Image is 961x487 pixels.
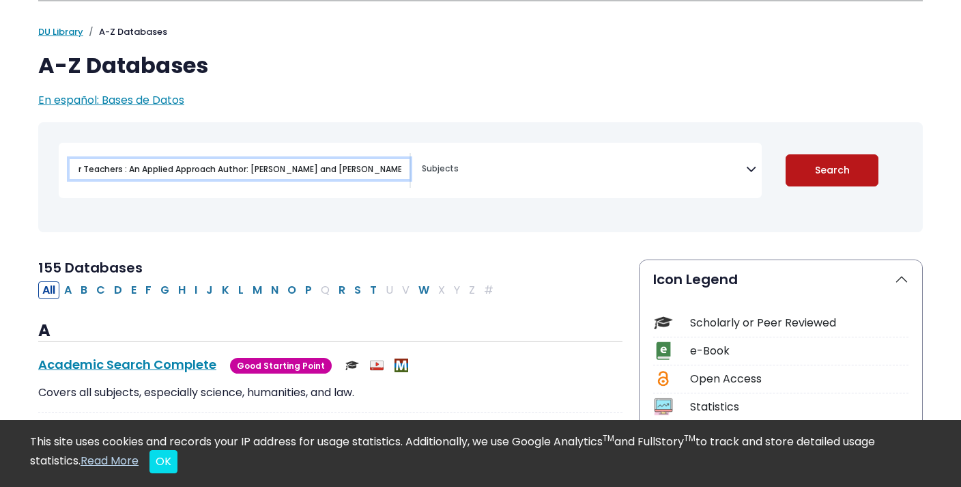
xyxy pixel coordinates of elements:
img: Icon Open Access [655,370,672,388]
button: Filter Results O [283,281,300,299]
img: Scholarly or Peer Reviewed [345,359,359,372]
img: Audio & Video [370,359,384,372]
div: This site uses cookies and records your IP address for usage statistics. Additionally, we use Goo... [30,434,931,473]
img: Icon Scholarly or Peer Reviewed [654,314,672,332]
button: Icon Legend [640,260,922,298]
nav: Search filters [38,122,923,232]
a: DU Library [38,25,83,38]
div: Statistics [690,399,908,415]
button: Filter Results N [267,281,283,299]
input: Search database by title or keyword [70,159,410,179]
button: Submit for Search Results [786,154,879,186]
textarea: Search [422,165,746,176]
button: Filter Results S [350,281,365,299]
button: Filter Results M [248,281,266,299]
button: Filter Results T [366,281,381,299]
button: Filter Results W [414,281,433,299]
button: All [38,281,59,299]
button: Filter Results E [127,281,141,299]
h1: A-Z Databases [38,53,923,79]
sup: TM [684,432,695,444]
span: Good Starting Point [230,358,332,374]
div: Open Access [690,371,908,387]
button: Filter Results L [234,281,248,299]
img: Icon Statistics [654,398,672,416]
button: Filter Results C [92,281,109,299]
button: Filter Results R [334,281,349,299]
button: Close [149,450,177,473]
div: Alpha-list to filter by first letter of database name [38,281,499,297]
button: Filter Results H [174,281,190,299]
button: Filter Results B [76,281,91,299]
button: Filter Results P [301,281,316,299]
div: e-Book [690,343,908,359]
li: A-Z Databases [83,25,167,39]
h3: A [38,321,622,342]
button: Filter Results G [156,281,173,299]
button: Filter Results D [110,281,126,299]
nav: breadcrumb [38,25,923,39]
button: Filter Results I [190,281,201,299]
button: Filter Results A [60,281,76,299]
span: 155 Databases [38,258,143,277]
button: Filter Results J [202,281,217,299]
p: Covers all subjects, especially science, humanities, and law. [38,385,622,401]
img: MeL (Michigan electronic Library) [395,359,408,372]
button: Filter Results F [141,281,156,299]
button: Filter Results K [218,281,233,299]
div: Scholarly or Peer Reviewed [690,315,908,331]
a: Read More [81,453,139,469]
a: En español: Bases de Datos [38,92,184,108]
a: Academic Search Complete [38,356,216,373]
img: Icon e-Book [654,342,672,360]
sup: TM [603,432,614,444]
